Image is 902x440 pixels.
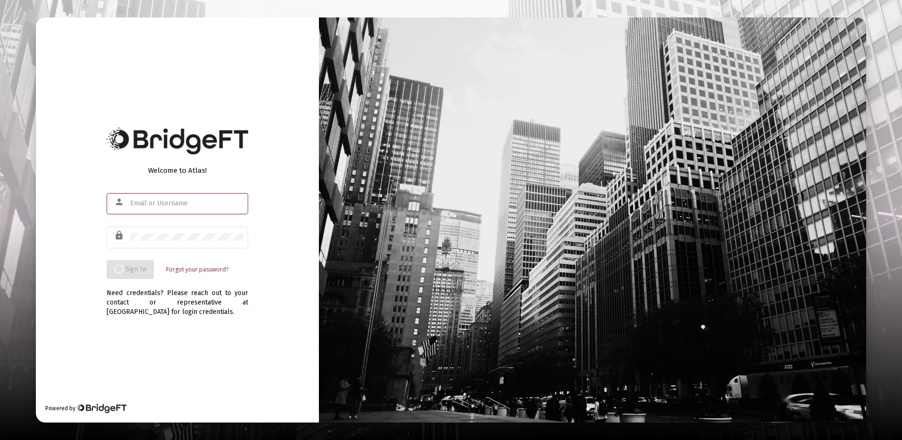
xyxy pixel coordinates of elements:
img: Bridge Financial Technology Logo [107,127,248,154]
a: Forgot your password? [166,265,228,274]
div: Welcome to Atlas! [107,166,248,175]
mat-icon: lock [114,230,125,241]
span: Sign In [114,265,146,273]
img: Bridge Financial Technology Logo [76,404,126,413]
mat-icon: person [114,196,125,208]
div: Need credentials? Please reach out to your contact or representative at [GEOGRAPHIC_DATA] for log... [107,279,248,317]
div: Powered by [45,404,126,413]
button: Sign In [107,260,154,279]
input: Email or Username [130,200,243,207]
